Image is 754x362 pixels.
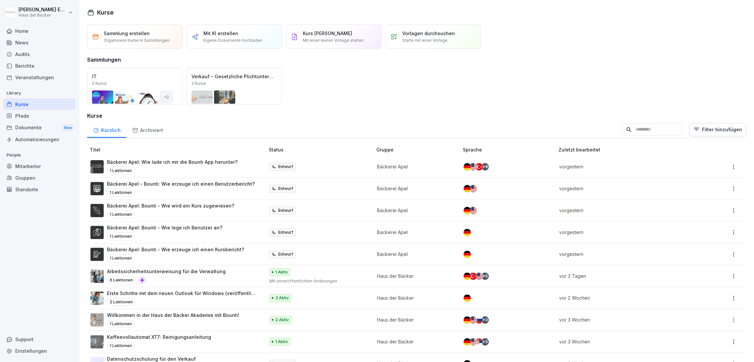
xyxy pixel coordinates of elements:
[3,25,76,37] a: Home
[463,272,471,280] img: de.svg
[87,121,126,138] a: Kürzlich
[3,72,76,83] div: Veranstaltungen
[559,185,690,192] p: vorgestern
[689,123,746,136] button: Filter hinzufügen
[92,73,178,80] p: IT
[559,338,690,345] p: vor 3 Wochen
[90,313,104,327] img: p51u93xczv0ramxlwlp8w20r.png
[376,146,460,153] p: Gruppe
[469,316,477,324] img: us.svg
[107,298,135,306] p: 2 Lektionen
[559,163,690,170] p: vorgestern
[463,146,556,153] p: Sprache
[377,338,453,345] p: Haus der Bäcker
[92,81,107,87] p: 5 Kurse
[469,338,477,345] img: us.svg
[475,316,483,324] img: ru.svg
[275,269,288,275] p: 1 Aktiv
[377,163,453,170] p: Bäckerei Apel
[90,335,104,348] img: ybwj1ahr4il0ic2cu7cv2wx5.png
[278,164,293,170] p: Entwurf
[481,163,489,170] div: + 6
[469,185,477,192] img: us.svg
[107,333,211,340] p: Kaffeevollautomat XT7: Reinigungsanleitung
[3,48,76,60] a: Audits
[104,30,150,37] p: Sammlung erstellen
[87,68,183,105] a: IT5 Kurse+2
[278,251,293,257] p: Entwurf
[107,312,239,319] p: Willkommen in der Haus der Bäcker Akademie mit Bounti!
[107,189,135,197] p: 1 Lektionen
[463,163,471,170] img: de.svg
[278,229,293,235] p: Entwurf
[402,30,455,37] p: Vorlagen durchsuchen
[97,8,114,17] h1: Kurse
[90,160,104,173] img: s78w77shk91l4aeybtorc9h7.png
[3,98,76,110] a: Kurse
[377,294,453,301] p: Haus der Bäcker
[90,291,104,305] img: mxhinlz64nyubhru3uq6wg7b.png
[107,254,135,262] p: 1 Lektionen
[377,207,453,214] p: Bäckerei Apel
[463,294,471,302] img: de.svg
[87,56,121,64] h3: Sammlungen
[3,110,76,122] a: Pfade
[107,158,238,165] p: Bäckerei Apel: Wie lade ich mir die Bounti App herunter?
[377,229,453,236] p: Bäckerei Apel
[90,248,104,261] img: yv9h8086xynjfnu9qnkzu07k.png
[19,13,67,18] p: Haus der Bäcker
[126,121,169,138] a: Archiviert
[3,333,76,345] div: Support
[191,73,277,80] p: Verkauf - Gesetzliche Plichtunterweisungen
[90,204,104,217] img: pkjk7b66iy5o0dy6bqgs99sq.png
[3,37,76,48] a: News
[377,316,453,323] p: Haus der Bäcker
[463,185,471,192] img: de.svg
[303,30,352,37] p: Kurs [PERSON_NAME]
[90,182,104,195] img: h0ir0warzjvm1vzjfykkf11s.png
[87,112,746,120] h3: Kurse
[469,207,477,214] img: us.svg
[3,172,76,184] div: Gruppen
[62,124,74,132] div: New
[3,134,76,145] a: Automatisierungen
[107,276,135,284] p: 6 Lektionen
[475,338,483,345] img: rs.svg
[203,37,262,43] p: Eigene Dokumente hochladen
[3,345,76,357] a: Einstellungen
[559,229,690,236] p: vorgestern
[463,207,471,214] img: de.svg
[203,30,238,37] p: Mit KI erstellen
[481,316,489,324] div: + 3
[3,160,76,172] div: Mitarbeiter
[3,60,76,72] a: Berichte
[107,211,135,218] p: 1 Lektionen
[559,316,690,323] p: vor 3 Wochen
[469,272,477,280] img: tr.svg
[3,150,76,160] p: People
[90,146,266,153] p: Titel
[3,88,76,98] p: Library
[3,184,76,195] a: Standorte
[475,272,483,280] img: us.svg
[269,278,366,284] p: Mit unveröffentlichten Änderungen
[402,37,448,43] p: Starte mit einer Vorlage
[377,185,453,192] p: Bäckerei Apel
[463,338,471,345] img: de.svg
[107,320,135,328] p: 1 Lektionen
[107,224,222,231] p: Bäckerei Apel: Bounti - Wie lege ich Benutzer an?
[475,163,483,170] img: tr.svg
[104,37,170,43] p: Organisiere Kurse in Sammlungen
[303,37,364,43] p: Mit einer leeren Vorlage starten
[481,338,489,345] div: + 3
